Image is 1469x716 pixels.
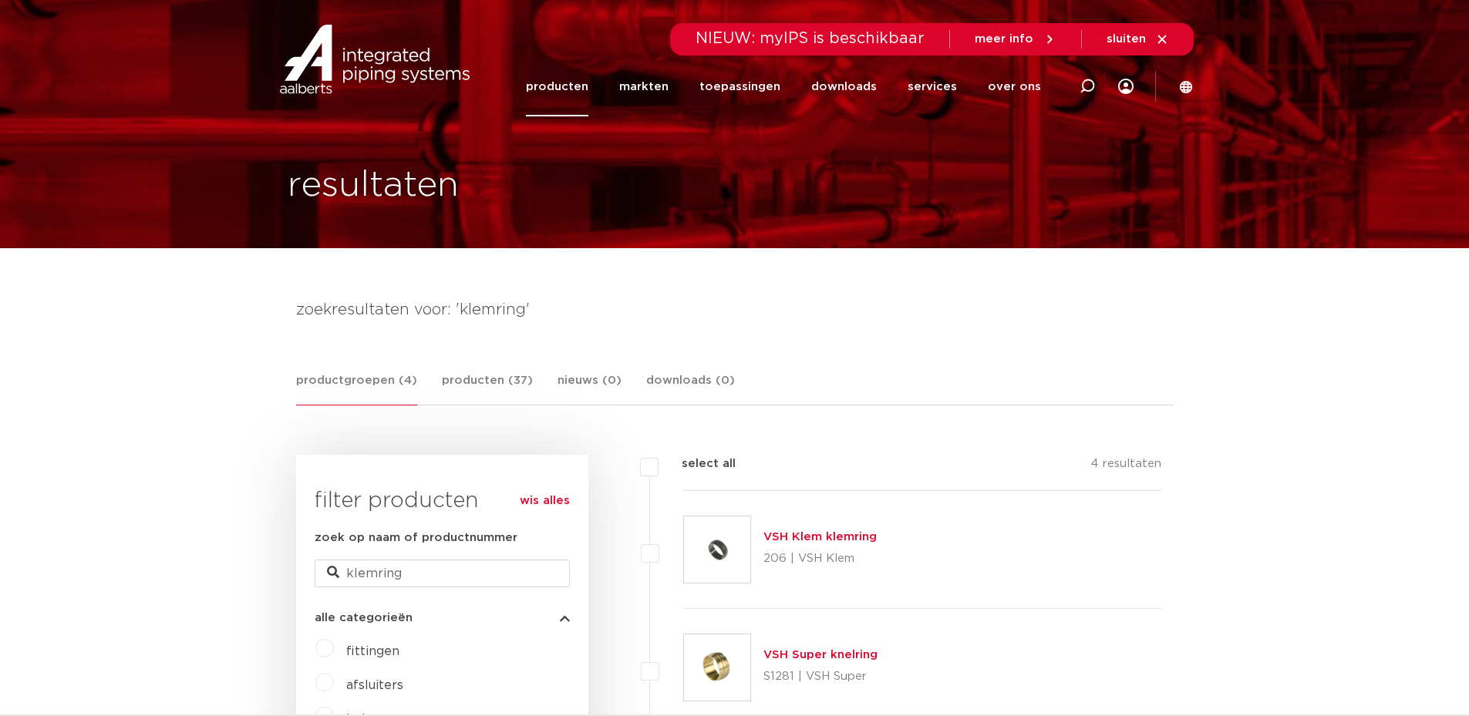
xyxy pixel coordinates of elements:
input: zoeken [315,560,570,587]
a: wis alles [520,492,570,510]
a: VSH Super knelring [763,649,878,661]
a: producten [526,57,588,116]
a: VSH Klem klemring [763,531,877,543]
label: select all [659,455,736,473]
a: services [908,57,957,116]
img: Thumbnail for VSH Super knelring [684,634,750,701]
img: Thumbnail for VSH Klem klemring [684,516,750,583]
p: 206 | VSH Klem [763,546,877,571]
h1: resultaten [288,161,459,210]
span: NIEUW: myIPS is beschikbaar [696,31,925,46]
a: afsluiters [346,679,403,691]
a: producten (37) [442,371,533,405]
span: sluiten [1107,33,1146,45]
a: nieuws (0) [558,371,622,405]
a: meer info [975,32,1056,46]
button: alle categorieën [315,612,570,624]
a: productgroepen (4) [296,371,417,405]
h3: filter producten [315,486,570,516]
label: zoek op naam of productnummer [315,529,517,547]
a: markten [619,57,669,116]
p: 4 resultaten [1090,455,1161,479]
a: toepassingen [699,57,780,116]
h4: zoekresultaten voor: 'klemring' [296,297,1174,322]
span: alle categorieën [315,612,413,624]
p: S1281 | VSH Super [763,664,878,689]
a: downloads (0) [646,371,735,405]
nav: Menu [526,57,1041,116]
a: fittingen [346,645,399,657]
div: my IPS [1118,69,1134,103]
a: sluiten [1107,32,1169,46]
span: meer info [975,33,1033,45]
a: over ons [988,57,1041,116]
a: downloads [811,57,877,116]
